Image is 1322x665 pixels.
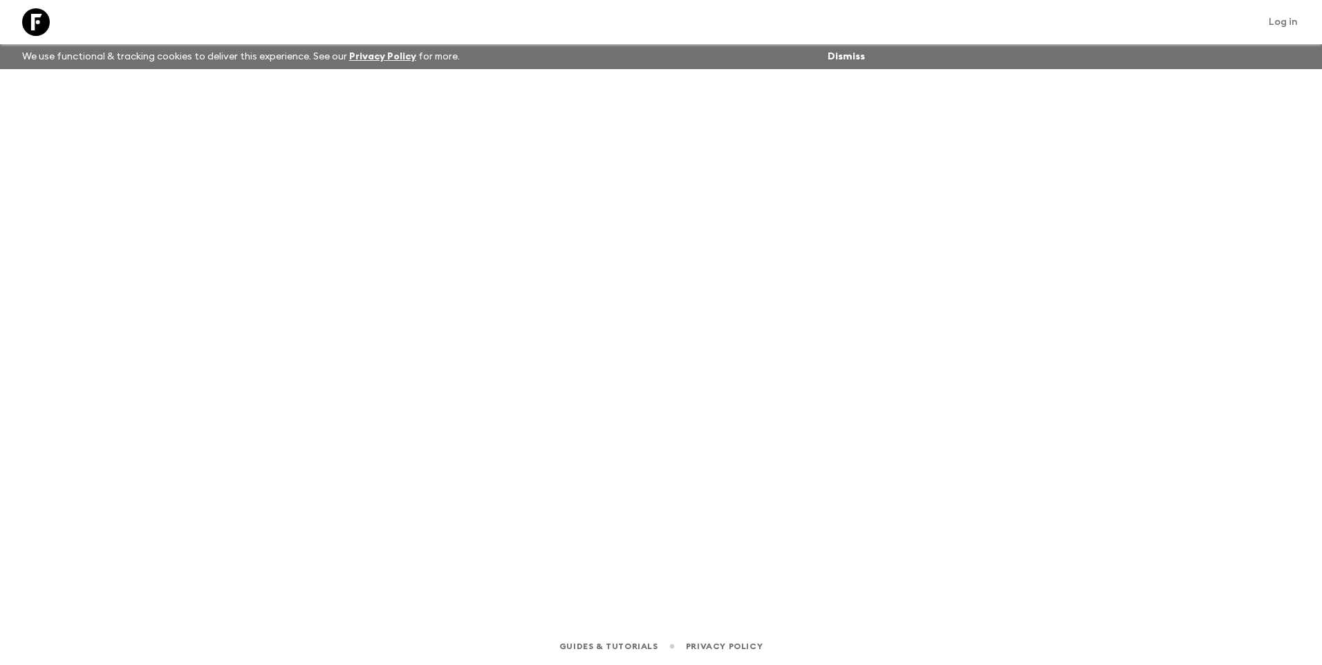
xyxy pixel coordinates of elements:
a: Guides & Tutorials [559,639,658,654]
a: Privacy Policy [349,52,416,62]
a: Log in [1261,12,1305,32]
p: We use functional & tracking cookies to deliver this experience. See our for more. [17,44,465,69]
a: Privacy Policy [686,639,763,654]
button: Dismiss [824,47,868,66]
